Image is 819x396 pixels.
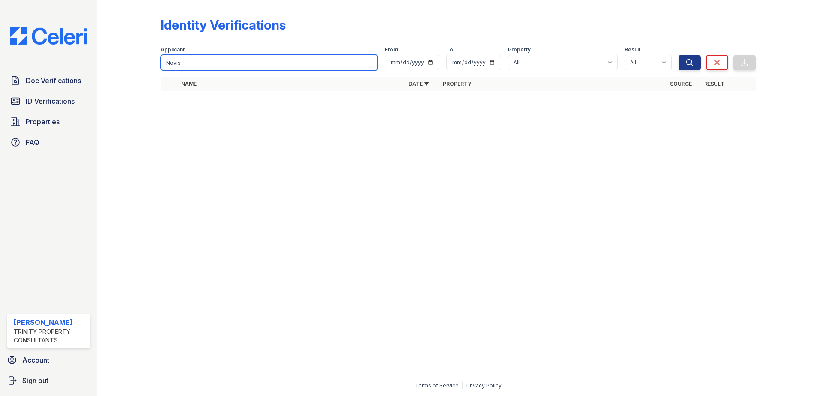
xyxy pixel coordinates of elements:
label: Applicant [161,46,185,53]
div: [PERSON_NAME] [14,317,87,327]
span: Properties [26,117,60,127]
label: To [446,46,453,53]
a: Sign out [3,372,94,389]
a: Source [670,81,692,87]
a: Privacy Policy [466,382,502,389]
a: Name [181,81,197,87]
a: Account [3,351,94,369]
span: Doc Verifications [26,75,81,86]
a: Properties [7,113,90,130]
input: Search by name or phone number [161,55,378,70]
span: ID Verifications [26,96,75,106]
label: Result [625,46,640,53]
label: From [385,46,398,53]
a: Date ▼ [409,81,429,87]
a: FAQ [7,134,90,151]
div: | [462,382,463,389]
img: CE_Logo_Blue-a8612792a0a2168367f1c8372b55b34899dd931a85d93a1a3d3e32e68fde9ad4.png [3,27,94,45]
span: Account [22,355,49,365]
label: Property [508,46,531,53]
span: FAQ [26,137,39,147]
a: Doc Verifications [7,72,90,89]
a: Property [443,81,472,87]
a: ID Verifications [7,93,90,110]
span: Sign out [22,375,48,386]
div: Identity Verifications [161,17,286,33]
a: Terms of Service [415,382,459,389]
div: Trinity Property Consultants [14,327,87,345]
a: Result [704,81,724,87]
